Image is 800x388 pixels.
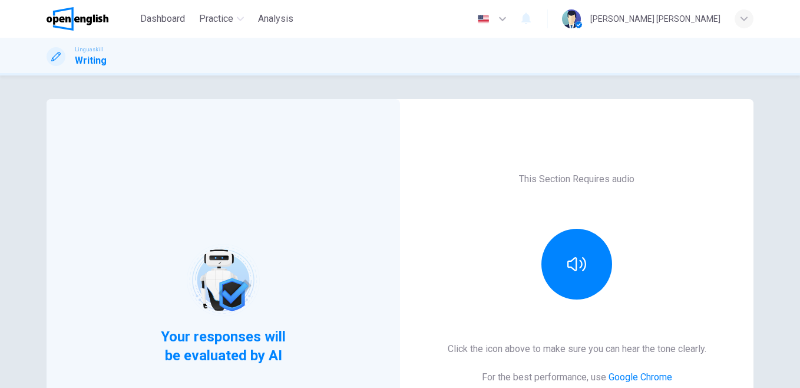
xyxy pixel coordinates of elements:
img: OpenEnglish logo [47,7,108,31]
button: Dashboard [135,8,190,29]
span: Linguaskill [75,45,104,54]
h1: Writing [75,54,107,68]
a: Google Chrome [609,371,672,383]
img: Profile picture [562,9,581,28]
span: Your responses will be evaluated by AI [152,327,295,365]
h6: For the best performance, use [482,370,672,384]
img: en [476,15,491,24]
span: Dashboard [140,12,185,26]
h6: This Section Requires audio [519,172,634,186]
span: Analysis [258,12,293,26]
button: Analysis [253,8,298,29]
h6: Click the icon above to make sure you can hear the tone clearly. [448,342,706,356]
img: robot icon [186,243,260,318]
span: Practice [199,12,233,26]
a: OpenEnglish logo [47,7,135,31]
div: [PERSON_NAME] [PERSON_NAME] [590,12,720,26]
button: Practice [194,8,249,29]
